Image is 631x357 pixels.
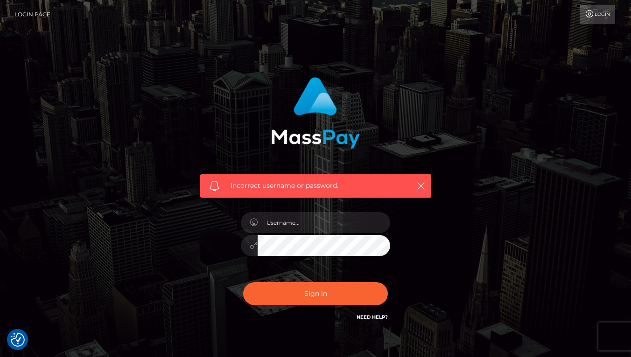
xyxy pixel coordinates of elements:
[357,314,388,320] a: Need Help?
[258,212,390,233] input: Username...
[11,333,25,347] img: Revisit consent button
[580,5,615,24] a: Login
[14,5,50,24] a: Login Page
[271,77,360,149] img: MassPay Login
[11,333,25,347] button: Consent Preferences
[243,282,388,305] button: Sign in
[231,181,401,191] span: Incorrect username or password.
